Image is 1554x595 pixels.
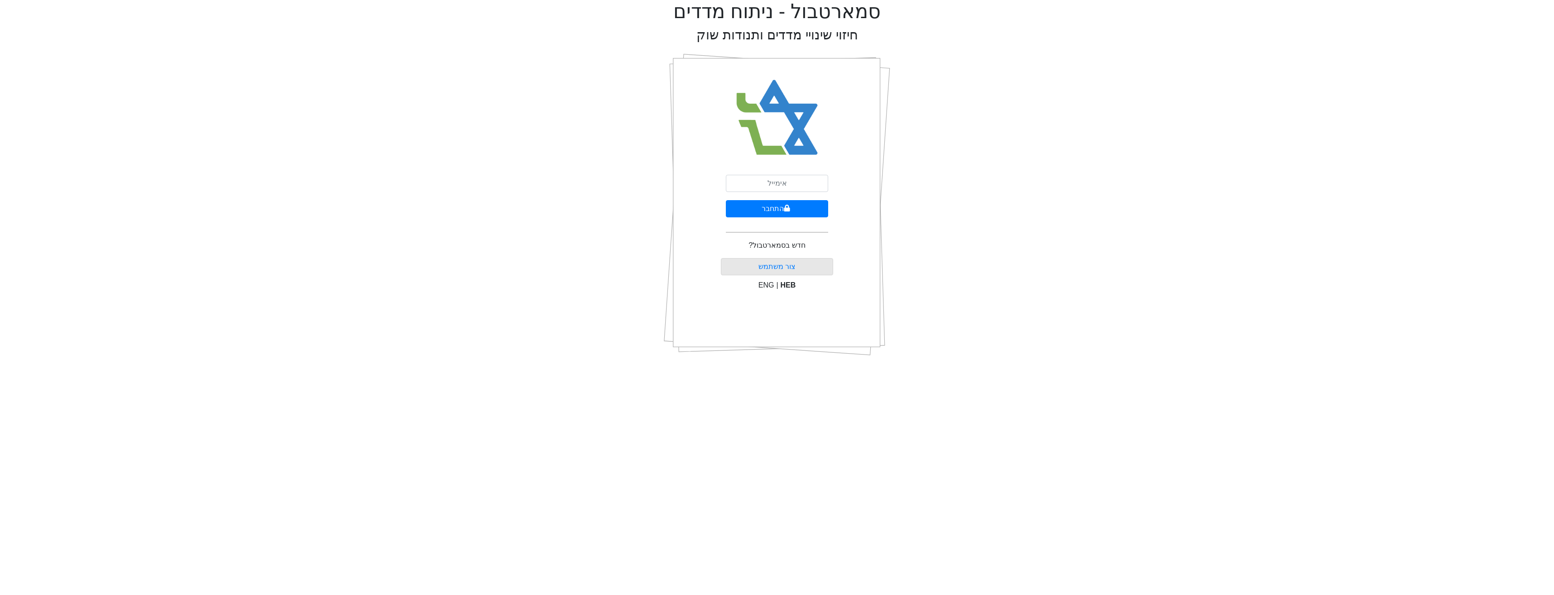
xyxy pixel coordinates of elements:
[721,258,834,275] button: צור משתמש
[748,240,805,251] p: חדש בסמארטבול?
[726,200,828,217] button: התחבר
[726,175,828,192] input: אימייל
[758,281,774,289] span: ENG
[728,68,826,168] img: Smart Bull
[758,263,796,270] a: צור משתמש
[696,27,858,43] h2: חיזוי שינויי מדדים ותנודות שוק
[781,281,796,289] span: HEB
[776,281,778,289] span: |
